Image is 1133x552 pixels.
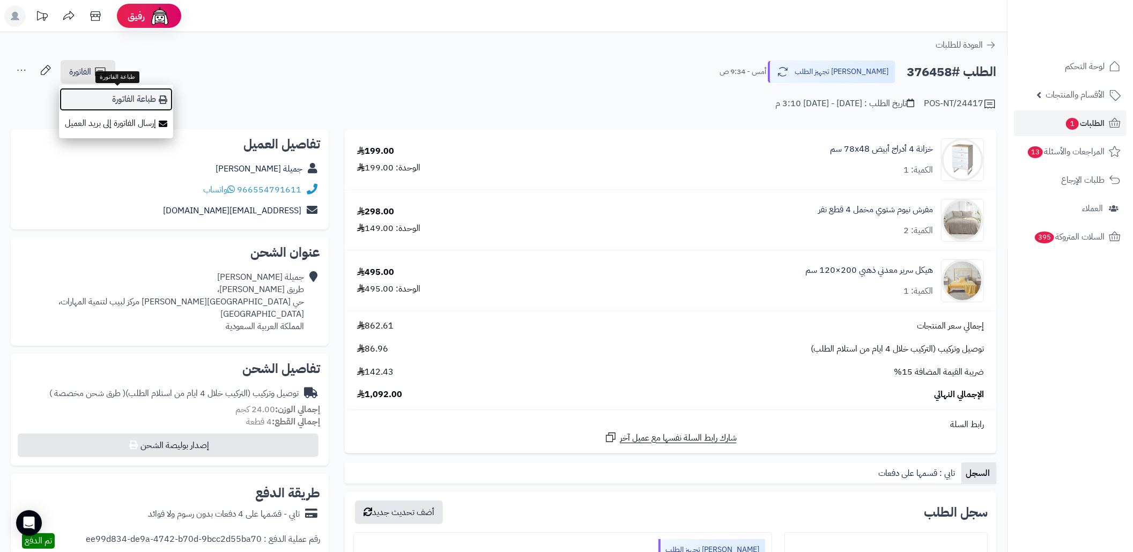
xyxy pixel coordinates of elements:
div: POS-NT/24417 [924,98,996,110]
a: تابي : قسمها على دفعات [874,463,961,484]
span: الأقسام والمنتجات [1046,87,1105,102]
small: 4 قطعة [246,415,320,428]
div: 298.00 [357,206,394,218]
button: أضف تحديث جديد [355,501,443,524]
div: الكمية: 2 [904,225,933,237]
a: العودة للطلبات [936,39,996,51]
a: مفرش نيوم شتوي مخمل 4 قطع نفر [818,204,933,216]
div: الوحدة: 495.00 [357,283,420,295]
div: Open Intercom Messenger [16,510,42,536]
span: شارك رابط السلة نفسها مع عميل آخر [620,432,737,444]
span: السلات المتروكة [1034,229,1105,244]
img: 1734448606-110201020120-90x90.jpg [942,199,983,242]
div: الوحدة: 199.00 [357,162,420,174]
small: أمس - 9:34 ص [720,66,766,77]
div: رقم عملية الدفع : ee99d834-de9a-4742-b70d-9bcc2d55ba70 [86,533,320,549]
span: ( طرق شحن مخصصة ) [49,387,125,400]
div: الوحدة: 149.00 [357,222,420,235]
a: واتساب [203,183,235,196]
span: لوحة التحكم [1065,59,1105,74]
a: السجل [961,463,996,484]
a: شارك رابط السلة نفسها مع عميل آخر [604,431,737,444]
a: جميلة [PERSON_NAME] [216,162,302,175]
span: ضريبة القيمة المضافة 15% [894,366,984,378]
div: الكمية: 1 [904,285,933,297]
a: الفاتورة [61,60,115,84]
h2: عنوان الشحن [19,246,320,259]
span: العودة للطلبات [936,39,983,51]
span: المراجعات والأسئلة [1027,144,1105,159]
span: 1 [1066,118,1079,130]
a: هيكل سرير معدني ذهبي 200×120 سم [805,264,933,277]
a: خزانة 4 أدراج أبيض 78x48 سم [830,143,933,155]
a: الطلبات1 [1014,110,1127,136]
a: 966554791611 [237,183,301,196]
img: ai-face.png [149,5,171,27]
h2: تفاصيل العميل [19,138,320,151]
a: السلات المتروكة395 [1014,224,1127,250]
h3: سجل الطلب [924,506,988,519]
strong: إجمالي القطع: [272,415,320,428]
a: العملاء [1014,196,1127,221]
div: طباعة الفاتورة [95,71,139,83]
div: تاريخ الطلب : [DATE] - [DATE] 3:10 م [775,98,914,110]
h2: تفاصيل الشحن [19,362,320,375]
div: 199.00 [357,145,394,158]
span: الإجمالي النهائي [934,389,984,401]
div: جميلة [PERSON_NAME] طريق [PERSON_NAME]، حي [GEOGRAPHIC_DATA][PERSON_NAME] مركز لبيب لتنمية المهار... [19,271,304,332]
a: طباعة الفاتورة [59,87,173,111]
a: تحديثات المنصة [28,5,55,29]
span: العملاء [1082,201,1103,216]
a: إرسال الفاتورة إلى بريد العميل [59,111,173,136]
a: لوحة التحكم [1014,54,1127,79]
span: الفاتورة [69,65,91,78]
div: الكمية: 1 [904,164,933,176]
span: تم الدفع [25,534,52,547]
span: 13 [1028,146,1043,158]
div: تابي - قسّمها على 4 دفعات بدون رسوم ولا فوائد [148,508,300,520]
span: 862.61 [357,320,394,332]
span: رفيق [128,10,145,23]
small: 24.00 كجم [235,403,320,416]
button: إصدار بوليصة الشحن [18,434,319,457]
span: طلبات الإرجاع [1061,173,1105,188]
a: طلبات الإرجاع [1014,167,1127,193]
span: 395 [1035,232,1054,243]
span: توصيل وتركيب (التركيب خلال 4 ايام من استلام الطلب) [811,343,984,355]
img: 1754547946-010101020005-90x90.jpg [942,259,983,302]
div: رابط السلة [349,419,992,431]
img: 1722524960-110115010018-90x90.jpg [942,138,983,181]
span: 142.43 [357,366,394,378]
span: 1,092.00 [357,389,402,401]
a: [EMAIL_ADDRESS][DOMAIN_NAME] [163,204,301,217]
div: توصيل وتركيب (التركيب خلال 4 ايام من استلام الطلب) [49,387,299,400]
span: الطلبات [1065,116,1105,131]
button: [PERSON_NAME] تجهيز الطلب [768,61,895,83]
a: المراجعات والأسئلة13 [1014,139,1127,165]
span: 86.96 [357,343,388,355]
strong: إجمالي الوزن: [275,403,320,416]
span: إجمالي سعر المنتجات [917,320,984,332]
h2: الطلب #376458 [907,61,996,83]
h2: طريقة الدفع [255,487,320,499]
div: 495.00 [357,266,394,279]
